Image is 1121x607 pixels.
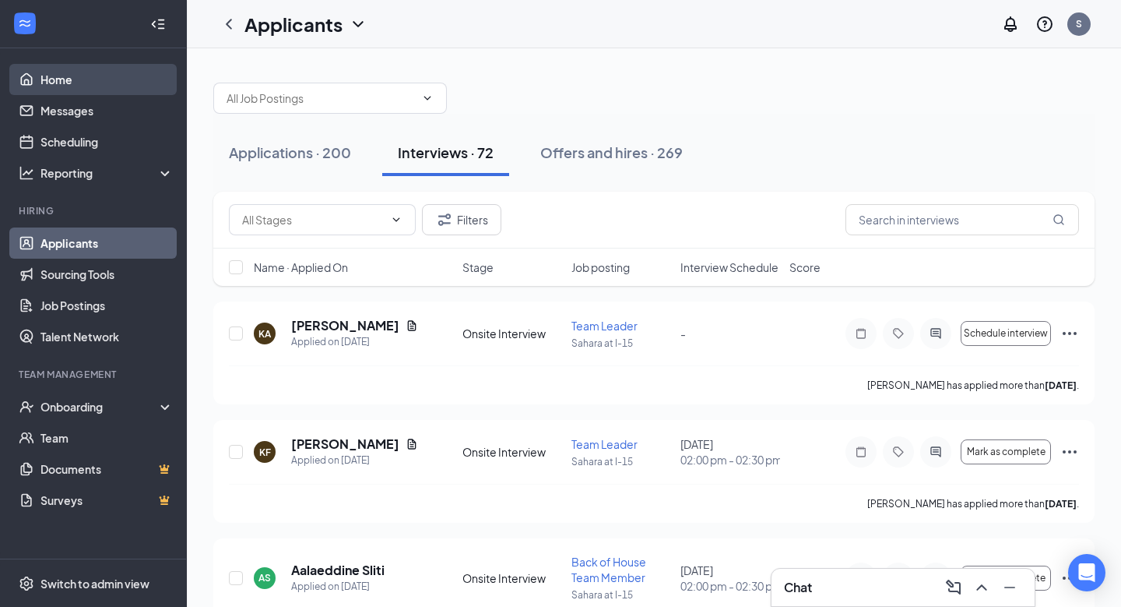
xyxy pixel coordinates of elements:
svg: ActiveChat [926,446,945,458]
div: Hiring [19,204,170,217]
svg: ChevronDown [421,92,434,104]
button: Mark as complete [961,439,1051,464]
div: Applications · 200 [229,143,351,162]
h5: [PERSON_NAME] [291,436,399,453]
span: Mark as complete [967,446,1045,457]
a: Applicants [40,228,174,259]
input: All Stages [242,211,384,228]
svg: Collapse [150,16,166,32]
input: Search in interviews [845,204,1079,235]
svg: ChevronDown [349,15,367,34]
svg: Analysis [19,165,34,181]
div: Applied on [DATE] [291,334,418,350]
svg: Tag [889,327,908,340]
div: Onsite Interview [462,444,562,460]
span: Team Leader [571,437,638,451]
svg: ChevronUp [972,578,991,597]
button: Schedule interview [961,321,1051,346]
svg: Document [406,438,418,450]
svg: UserCheck [19,399,34,415]
b: [DATE] [1045,379,1077,391]
button: ChevronUp [969,575,994,600]
span: Schedule interview [964,328,1048,339]
svg: ComposeMessage [944,578,963,597]
a: SurveysCrown [40,485,174,516]
b: [DATE] [1045,498,1077,510]
button: Filter Filters [422,204,501,235]
a: Talent Network [40,321,174,352]
a: DocumentsCrown [40,453,174,485]
svg: Settings [19,576,34,591]
div: Team Management [19,368,170,381]
div: Onboarding [40,399,160,415]
svg: ActiveChat [926,327,945,340]
div: Onsite Interview [462,570,562,586]
svg: Note [852,446,870,458]
button: ComposeMessage [941,575,966,600]
span: 02:00 pm - 02:30 pm [680,578,780,594]
span: 02:00 pm - 02:30 pm [680,452,780,468]
div: [DATE] [680,436,780,468]
div: Reporting [40,165,174,181]
div: [DATE] [680,563,780,594]
span: Job posting [571,259,630,275]
div: AS [258,571,271,584]
input: All Job Postings [227,90,415,107]
h5: [PERSON_NAME] [291,317,399,334]
svg: Tag [889,446,908,458]
svg: MagnifyingGlass [1052,214,1065,226]
div: KF [259,446,271,459]
p: Sahara at I-15 [571,588,671,602]
p: [PERSON_NAME] has applied more than . [867,497,1079,510]
span: Name · Applied On [254,259,348,275]
p: [PERSON_NAME] has applied more than . [867,379,1079,392]
p: Sahara at I-15 [571,337,671,350]
span: Stage [462,259,494,275]
span: Interview Schedule [680,259,778,275]
div: Interviews · 72 [398,143,494,162]
h5: Aalaeddine Sliti [291,562,385,579]
a: Job Postings [40,290,174,321]
span: Team Leader [571,319,638,333]
svg: Filter [435,210,454,229]
button: Minimize [997,575,1022,600]
svg: Notifications [1001,15,1020,34]
a: Sourcing Tools [40,259,174,290]
div: Offers and hires · 269 [540,143,683,162]
svg: Minimize [1000,578,1019,597]
a: Team [40,422,174,453]
div: KA [258,327,271,341]
h1: Applicants [244,11,343,37]
div: Applied on [DATE] [291,453,418,468]
a: Scheduling [40,126,174,157]
svg: ChevronLeft [220,15,238,34]
button: Mark as complete [961,566,1051,591]
span: - [680,326,686,341]
div: Applied on [DATE] [291,579,385,595]
div: Switch to admin view [40,576,149,591]
div: Open Intercom Messenger [1068,554,1105,591]
svg: Document [406,319,418,332]
svg: Ellipses [1060,324,1079,343]
a: Messages [40,95,174,126]
div: S [1076,17,1082,30]
span: Back of House Team Member [571,555,646,584]
svg: Note [852,327,870,340]
a: Home [40,64,174,95]
svg: WorkstreamLogo [17,16,33,31]
h3: Chat [784,579,812,596]
div: Onsite Interview [462,326,562,341]
svg: ChevronDown [390,214,402,226]
p: Sahara at I-15 [571,455,671,468]
span: Score [789,259,821,275]
svg: Ellipses [1060,569,1079,588]
svg: Ellipses [1060,443,1079,461]
svg: QuestionInfo [1035,15,1054,34]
